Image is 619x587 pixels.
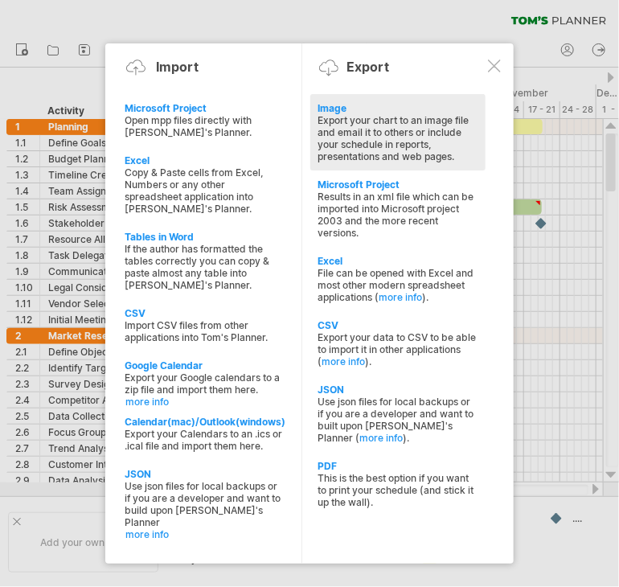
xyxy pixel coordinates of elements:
[125,528,285,540] a: more info
[318,191,478,239] div: Results in an xml file which can be imported into Microsoft project 2003 and the more recent vers...
[318,319,478,331] div: CSV
[125,154,284,166] div: Excel
[318,255,478,267] div: Excel
[125,243,284,291] div: If the author has formatted the tables correctly you can copy & paste almost any table into [PERS...
[322,355,366,367] a: more info
[379,291,423,303] a: more info
[125,166,284,215] div: Copy & Paste cells from Excel, Numbers or any other spreadsheet application into [PERSON_NAME]'s ...
[346,59,389,75] div: Export
[125,231,284,243] div: Tables in Word
[318,102,478,114] div: Image
[318,472,478,508] div: This is the best option if you want to print your schedule (and stick it up the wall).
[360,432,404,444] a: more info
[318,384,478,396] div: JSON
[318,267,478,303] div: File can be opened with Excel and most other modern spreadsheet applications ( ).
[318,460,478,472] div: PDF
[156,59,199,75] div: Import
[318,114,478,162] div: Export your chart to an image file and email it to others or include your schedule in reports, pr...
[318,179,478,191] div: Microsoft Project
[318,331,478,367] div: Export your data to CSV to be able to import it in other applications ( ).
[318,396,478,444] div: Use json files for local backups or if you are a developer and want to built upon [PERSON_NAME]'s...
[125,396,285,408] a: more info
